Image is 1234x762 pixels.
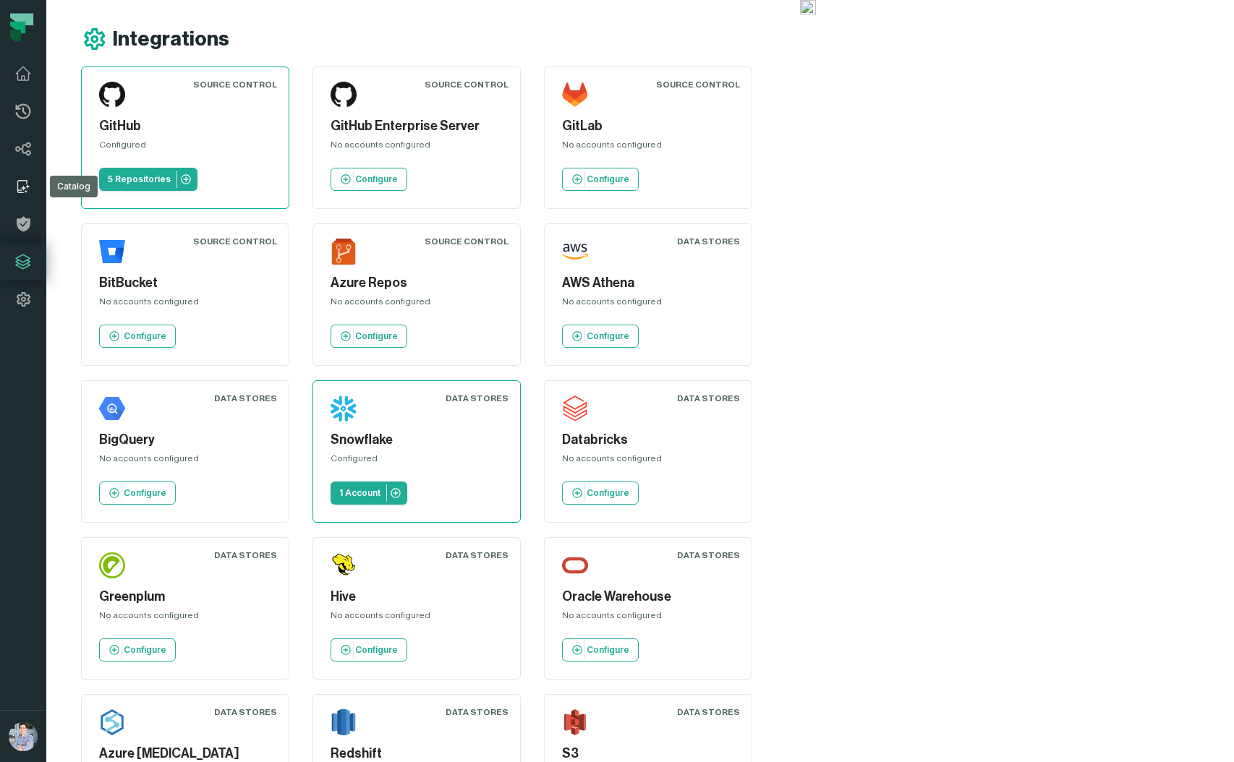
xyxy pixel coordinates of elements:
[99,116,271,136] h5: GitHub
[562,82,588,108] img: GitLab
[331,273,503,293] h5: Azure Repos
[656,79,740,90] div: Source Control
[446,706,509,718] div: Data Stores
[193,236,277,247] div: Source Control
[331,116,503,136] h5: GitHub Enterprise Server
[99,82,125,108] img: GitHub
[677,236,740,247] div: Data Stores
[562,430,734,450] h5: Databricks
[587,330,629,342] p: Configure
[425,79,509,90] div: Source Control
[355,644,398,656] p: Configure
[331,481,407,505] a: 1 Account
[587,487,629,499] p: Configure
[99,709,125,735] img: Azure Synapse
[446,549,509,561] div: Data Stores
[677,549,740,561] div: Data Stores
[113,27,229,52] h1: Integrations
[677,393,740,404] div: Data Stores
[562,168,639,191] a: Configure
[99,453,271,470] div: No accounts configured
[331,296,503,313] div: No accounts configured
[562,552,588,578] img: Oracle Warehouse
[99,296,271,313] div: No accounts configured
[193,79,277,90] div: Source Control
[9,722,38,751] img: avatar of Alon Nafta
[446,393,509,404] div: Data Stores
[99,325,176,348] a: Configure
[562,239,588,265] img: AWS Athena
[587,174,629,185] p: Configure
[562,395,588,421] img: Databricks
[562,709,588,735] img: S3
[331,638,407,662] a: Configure
[677,706,740,718] div: Data Stores
[355,174,398,185] p: Configure
[331,453,503,470] div: Configured
[99,638,176,662] a: Configure
[99,273,271,293] h5: BitBucket
[331,430,503,450] h5: Snowflake
[562,481,639,505] a: Configure
[562,325,639,348] a: Configure
[99,609,271,627] div: No accounts configured
[562,273,734,293] h5: AWS Athena
[331,139,503,156] div: No accounts configured
[214,549,277,561] div: Data Stores
[99,587,271,607] h5: Greenplum
[124,330,166,342] p: Configure
[587,644,629,656] p: Configure
[99,239,125,265] img: BitBucket
[331,168,407,191] a: Configure
[331,82,357,108] img: GitHub Enterprise Server
[124,487,166,499] p: Configure
[214,706,277,718] div: Data Stores
[331,395,357,421] img: Snowflake
[562,609,734,627] div: No accounts configured
[355,330,398,342] p: Configure
[99,481,176,505] a: Configure
[331,552,357,578] img: Hive
[562,116,734,136] h5: GitLab
[562,296,734,313] div: No accounts configured
[562,638,639,662] a: Configure
[50,176,98,197] div: Catalog
[562,453,734,470] div: No accounts configured
[99,430,271,450] h5: BigQuery
[562,139,734,156] div: No accounts configured
[331,587,503,607] h5: Hive
[108,174,171,185] p: 5 Repositories
[331,239,357,265] img: Azure Repos
[99,139,271,156] div: Configured
[562,587,734,607] h5: Oracle Warehouse
[339,487,380,499] p: 1 Account
[99,168,197,191] a: 5 Repositories
[331,325,407,348] a: Configure
[99,552,125,578] img: Greenplum
[331,709,357,735] img: Redshift
[99,395,125,421] img: BigQuery
[331,609,503,627] div: No accounts configured
[124,644,166,656] p: Configure
[425,236,509,247] div: Source Control
[214,393,277,404] div: Data Stores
